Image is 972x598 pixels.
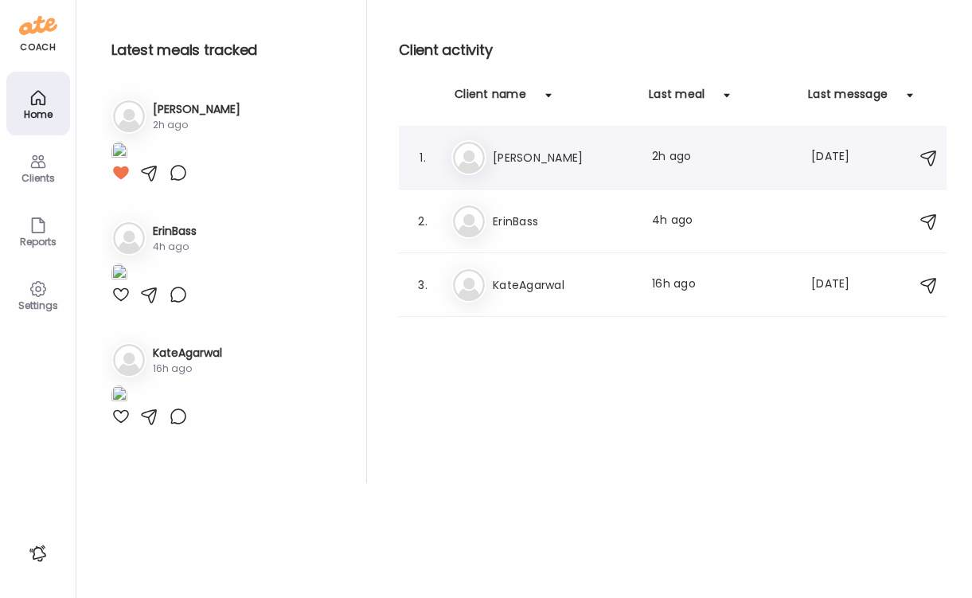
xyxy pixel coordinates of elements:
[413,276,432,295] div: 3.
[113,222,145,254] img: bg-avatar-default.svg
[153,223,197,240] h3: ErinBass
[153,118,240,132] div: 2h ago
[153,240,197,254] div: 4h ago
[113,344,145,376] img: bg-avatar-default.svg
[153,362,222,376] div: 16h ago
[652,212,792,231] div: 4h ago
[413,212,432,231] div: 2.
[113,100,145,132] img: bg-avatar-default.svg
[808,86,888,111] div: Last message
[493,148,633,167] h3: [PERSON_NAME]
[153,345,222,362] h3: KateAgarwal
[153,101,240,118] h3: [PERSON_NAME]
[399,38,948,62] h2: Client activity
[413,148,432,167] div: 1.
[652,276,792,295] div: 16h ago
[111,142,127,163] img: images%2Fmls5gikZwJfCZifiAnIYr4gr8zN2%2F5uwjR0m6WSbqXF6bc4Fw%2F2mrjRQ1wqfN8Be6MJdwk_1080
[10,109,67,119] div: Home
[111,385,127,407] img: images%2FBSFQB00j0rOawWNVf4SvQtxQl562%2Fr1i8bvTSEN6kvUMpZnHT%2FQVSp39fGUcTQzratxKj6_1080
[111,38,341,62] h2: Latest meals tracked
[649,86,705,111] div: Last meal
[493,276,633,295] h3: KateAgarwal
[19,13,57,38] img: ate
[652,148,792,167] div: 2h ago
[455,86,526,111] div: Client name
[20,41,56,54] div: coach
[453,269,485,301] img: bg-avatar-default.svg
[811,148,873,167] div: [DATE]
[111,264,127,285] img: images%2FIFFD6Lp5OJYCWt9NgWjrgf5tujb2%2FQYWX1AQqAOfjscR5cKwv%2F3YY0ULY7FMUQwqmbWmEx_1080
[453,205,485,237] img: bg-avatar-default.svg
[10,236,67,247] div: Reports
[453,142,485,174] img: bg-avatar-default.svg
[811,276,873,295] div: [DATE]
[493,212,633,231] h3: ErinBass
[10,173,67,183] div: Clients
[10,300,67,311] div: Settings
